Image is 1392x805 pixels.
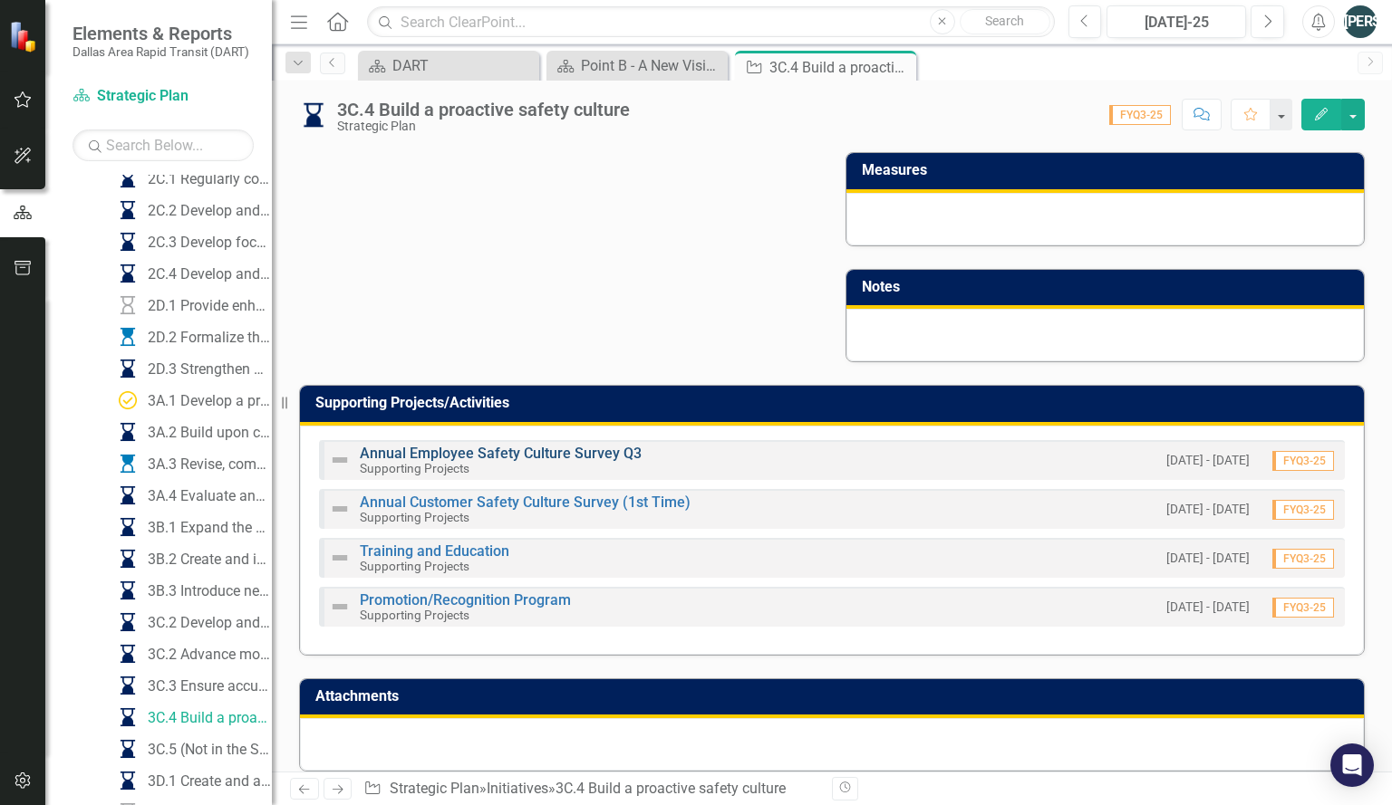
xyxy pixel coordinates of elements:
a: 3B.2 Create and implement a program for external and internal groups to conduct regular, document... [112,544,272,573]
img: Not Defined [329,596,351,618]
div: 2C.3 Develop focused leadership training to enhance contribution management [148,235,272,251]
a: 3A.3 Revise, communicate, and enforce the rider code of conduct to enhance public care of the system [112,449,272,478]
span: FYQ3-25 [1272,598,1334,618]
div: 3C.2 Develop and implement a comprehensive strategy to bring the system into a state of good repair [148,615,272,631]
a: Promotion/Recognition Program [360,591,571,609]
span: FYQ3-25 [1272,500,1334,520]
div: 3C.5 (Not in the Strategic Plan) - Maintain safety regulatory compliance [148,742,272,758]
div: Strategic Plan [337,120,630,133]
img: In Progress [117,263,139,284]
div: 2D.3 Strengthen DART's connections to the communities we serve through employee engagement and vo... [148,361,272,378]
img: In Progress [117,168,139,189]
img: In Progress [117,580,139,601]
a: Training and Education [360,542,509,560]
img: In Progress [117,421,139,443]
img: Not Defined [329,449,351,471]
div: 3C.4 Build a proactive safety culture [556,780,786,797]
button: [PERSON_NAME] [1344,5,1377,38]
small: [DATE] - [DATE] [1166,599,1250,616]
img: In Progress [117,675,139,696]
small: Supporting Projects [360,510,469,524]
div: 3A.4 Evaluate and implement facility improvements that deter crime [148,488,272,504]
a: 3A.1 Develop a progressive and innovative security strategy [112,386,272,415]
a: 3C.2 Develop and implement a comprehensive strategy to bring the system into a state of good repair [112,608,272,637]
h3: Notes [862,279,1355,295]
span: FYQ3-25 [1109,105,1171,125]
a: Initiatives [487,780,548,797]
span: Elements & Reports [72,23,249,44]
img: In Progress [117,358,139,379]
img: In Progress [117,199,139,221]
a: 3C.3 Ensure accurate inventories to avoid service disruptions [112,671,272,700]
div: 2C.2 Develop and conduct training that grows agency knowledge, professional pride, and customer s... [148,203,272,219]
a: Strategic Plan [72,86,254,107]
a: 3C.4 Build a proactive safety culture [112,703,272,732]
div: 3D.1 Create and advance a customer experience plan [148,773,272,790]
span: FYQ3-25 [1272,549,1334,569]
img: In Progress [299,101,328,129]
div: 3A.3 Revise, communicate, and enforce the rider code of conduct to enhance public care of the system [148,456,272,473]
div: 3B.2 Create and implement a program for external and internal groups to conduct regular, document... [148,551,272,568]
img: In Progress [117,611,139,633]
a: 3A.4 Evaluate and implement facility improvements that deter crime [112,481,272,510]
h3: Attachments [315,688,1355,704]
div: DART [392,54,535,77]
div: 3A.2 Build upon current collaboration with cities and partner organizations to enhance outreach a... [148,425,272,441]
h3: Supporting Projects/Activities [315,395,1355,411]
img: In Progress [117,738,139,760]
h3: Measures [862,162,1355,178]
a: 2C.3 Develop focused leadership training to enhance contribution management [112,227,272,256]
img: In Progress [117,706,139,728]
a: 2D.1 Provide enhanced project management training [112,291,272,320]
a: 3C.2 Advance modernization efforts that support a best-in-class system for customers and employees [112,639,272,668]
a: 2D.2 Formalize the process for DART employees to solve challenges [112,322,272,351]
img: Initiated [117,453,139,474]
img: In Progress [117,548,139,570]
a: 2C.1 Regularly communicate the strategic vision, goals, and values in this plan [112,164,272,193]
small: [DATE] - [DATE] [1166,501,1250,518]
input: Search Below... [72,129,254,161]
a: Strategic Plan [390,780,479,797]
div: 2D.1 Provide enhanced project management training [148,298,272,314]
div: 2D.2 Formalize the process for DART employees to solve challenges [148,330,272,346]
img: In Progress [117,484,139,506]
a: 3B.1 Expand the development, publication, and monitoring of metrics for service quality and custo... [112,513,272,541]
button: [DATE]-25 [1107,5,1246,38]
img: Not Defined [329,498,351,520]
input: Search ClearPoint... [367,6,1054,38]
div: [DATE]-25 [1113,12,1240,34]
img: In Progress [117,516,139,538]
div: 2C.1 Regularly communicate the strategic vision, goals, and values in this plan [148,171,272,187]
img: Not Defined [329,547,351,569]
div: 3C.4 Build a proactive safety culture [769,56,912,79]
a: Annual Employee Safety Culture Survey Q3 [360,445,642,462]
button: Search [960,9,1050,34]
div: 2C.4 Develop and implement a plan to update and modernize workforce facilities [148,266,272,283]
a: DART [362,54,535,77]
div: 3B.1 Expand the development, publication, and monitoring of metrics for service quality and custo... [148,520,272,536]
img: Complete [117,389,139,411]
div: 3C.4 Build a proactive safety culture [148,710,272,726]
div: 3C.2 Advance modernization efforts that support a best-in-class system for customers and employees [148,647,272,663]
small: [DATE] - [DATE] [1166,452,1250,469]
a: 3C.5 (Not in the Strategic Plan) - Maintain safety regulatory compliance [112,734,272,763]
div: 3B.3 Introduce new technologies to enhance the customer experience [148,583,272,599]
div: 3A.1 Develop a progressive and innovative security strategy [148,393,272,409]
small: [DATE] - [DATE] [1166,550,1250,567]
span: FYQ3-25 [1272,451,1334,471]
a: Point B - A New Vision for Mobility in [GEOGRAPHIC_DATA][US_STATE] [551,54,723,77]
small: Supporting Projects [360,461,469,475]
div: 3C.3 Ensure accurate inventories to avoid service disruptions [148,678,272,695]
div: Point B - A New Vision for Mobility in [GEOGRAPHIC_DATA][US_STATE] [581,54,723,77]
img: Initiated [117,326,139,348]
a: 3B.3 Introduce new technologies to enhance the customer experience [112,576,272,605]
div: Open Intercom Messenger [1330,743,1374,787]
span: Search [985,14,1024,28]
a: 3D.1 Create and advance a customer experience plan [112,766,272,795]
small: Supporting Projects [360,608,469,622]
img: In Progress [117,231,139,253]
a: 3A.2 Build upon current collaboration with cities and partner organizations to enhance outreach a... [112,417,272,446]
div: » » [363,779,818,800]
div: 3C.4 Build a proactive safety culture [337,100,630,120]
